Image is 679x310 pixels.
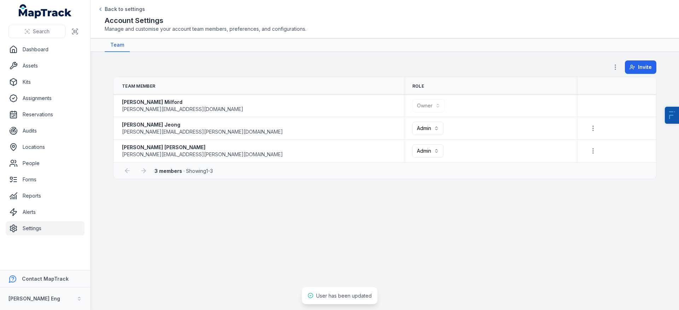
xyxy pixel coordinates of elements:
a: Team [105,39,130,52]
strong: [PERSON_NAME] Eng [8,296,60,302]
a: Assets [6,59,85,73]
a: Audits [6,124,85,138]
button: Invite [625,60,656,74]
a: Back to settings [98,6,145,13]
a: Assignments [6,91,85,105]
button: Admin [412,144,443,158]
a: Reservations [6,107,85,122]
strong: Contact MapTrack [22,276,69,282]
a: Alerts [6,205,85,219]
a: Forms [6,172,85,187]
span: [PERSON_NAME][EMAIL_ADDRESS][DOMAIN_NAME] [122,106,243,113]
a: Kits [6,75,85,89]
a: Dashboard [6,42,85,57]
span: · Showing 1 - 3 [155,168,213,174]
a: Reports [6,189,85,203]
strong: [PERSON_NAME] Jeong [122,121,283,128]
a: MapTrack [19,4,72,18]
span: Search [33,28,50,35]
span: Team Member [122,83,155,89]
strong: [PERSON_NAME] [PERSON_NAME] [122,144,283,151]
span: Back to settings [105,6,145,13]
span: Role [412,83,424,89]
span: Invite [638,64,652,71]
h2: Account Settings [105,16,665,25]
button: Admin [412,122,443,135]
span: [PERSON_NAME][EMAIL_ADDRESS][PERSON_NAME][DOMAIN_NAME] [122,128,283,135]
span: Manage and customise your account team members, preferences, and configurations. [105,25,665,33]
span: [PERSON_NAME][EMAIL_ADDRESS][PERSON_NAME][DOMAIN_NAME] [122,151,283,158]
strong: [PERSON_NAME] Milford [122,99,243,106]
a: Locations [6,140,85,154]
a: People [6,156,85,170]
a: Settings [6,221,85,235]
span: User has been updated [316,293,372,299]
strong: 3 members [155,168,182,174]
button: Search [8,25,65,38]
